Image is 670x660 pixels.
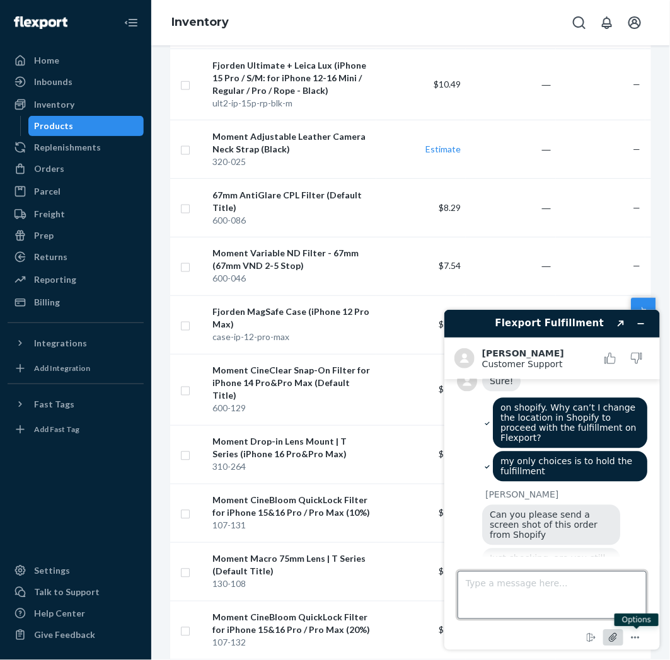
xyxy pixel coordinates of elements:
span: — [633,144,640,154]
button: Talk to Support [8,582,144,602]
a: Replenishments [8,137,144,157]
span: $8.29 [439,202,461,213]
span: — [633,79,640,89]
div: Parcel [34,185,61,198]
div: Returns [34,251,67,263]
div: Moment CineBloom QuickLock Filter for iPhone 15&16 Pro / Pro Max (10%) [212,494,371,520]
div: Freight [34,208,65,220]
div: Moment CineClear Snap-On Filter for iPhone 14 Pro&Pro Max (Default Title) [212,365,371,402]
div: Fjorden MagSafe Case (iPhone 12 Pro Max) [212,306,371,331]
div: 600-129 [212,402,371,415]
a: Help Center [8,603,144,623]
iframe: Find more information here [434,300,670,660]
div: Reporting [34,273,76,286]
a: Settings [8,560,144,581]
a: Prep [8,225,144,246]
div: Settings [34,564,70,577]
div: Home [34,54,59,67]
td: ― [466,295,556,354]
button: Give Feedback [8,625,144,645]
span: $7.54 [439,261,461,271]
div: 107-132 [212,637,371,649]
a: Billing [8,292,144,312]
div: 600-046 [212,273,371,285]
a: Inbounds [8,72,144,92]
div: Moment Drop-in Lens Mount | T Series (iPhone 16 Pro&Pro Max) [212,436,371,461]
div: Fjorden Ultimate + Leica Lux (iPhone 15 Pro / S/M: for iPhone 12-16 Mini / Regular / Pro / Rope -... [212,59,371,97]
div: 107-131 [212,520,371,532]
div: Moment Macro 75mm Lens | T Series (Default Title) [212,553,371,578]
div: Products [35,120,74,132]
div: 600-086 [212,214,371,227]
td: ― [466,237,556,295]
ol: breadcrumbs [161,4,239,41]
div: Inbounds [34,76,72,88]
td: ― [466,48,556,120]
a: Parcel [8,181,144,202]
div: Billing [34,296,60,309]
div: Add Fast Tag [34,424,79,435]
div: 320-025 [212,156,371,168]
div: Prep [34,229,54,242]
a: Add Fast Tag [8,419,144,440]
a: Reporting [8,270,144,290]
div: Moment Variable ND Filter - 67mm (67mm VND 2-5 Stop) [212,247,371,273]
div: case-ip-12-pro-max [212,331,371,344]
div: 67mm AntiGlare CPL Filter (Default Title) [212,189,371,214]
a: Home [8,50,144,71]
div: Talk to Support [34,586,100,598]
button: Open Search Box [567,10,592,35]
div: 310-264 [212,461,371,474]
button: Close Navigation [118,10,144,35]
span: — [633,202,640,213]
button: Integrations [8,333,144,353]
a: Inventory [171,15,229,29]
div: Fast Tags [34,398,74,411]
div: Orders [34,162,64,175]
span: Chat [30,9,55,20]
img: Flexport logo [14,16,67,29]
button: Help Center [631,298,656,362]
div: 130-108 [212,578,371,591]
button: Open account menu [622,10,647,35]
a: Inventory [8,94,144,115]
button: Open notifications [594,10,620,35]
td: ― [466,178,556,237]
div: Integrations [34,337,87,350]
span: $10.49 [434,79,461,89]
a: Add Integration [8,358,144,378]
div: Inventory [34,98,74,111]
a: Returns [8,247,144,267]
div: Help Center [34,607,85,620]
div: Replenishments [34,141,101,154]
div: ult2-ip-15p-rp-blk-m [212,97,371,110]
a: Freight [8,204,144,224]
div: Add Integration [34,363,90,373]
div: Moment CineBloom QuickLock Filter for iPhone 15&16 Pro / Pro Max (20%) [212,612,371,637]
div: Give Feedback [34,629,95,641]
button: Fast Tags [8,394,144,414]
a: Orders [8,159,144,179]
div: Moment Adjustable Leather Camera Neck Strap (Black) [212,130,371,156]
a: Estimate [425,144,461,154]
